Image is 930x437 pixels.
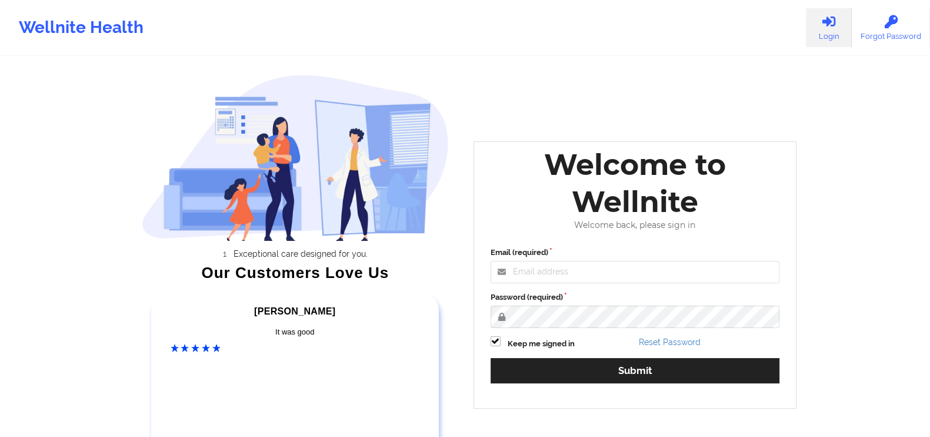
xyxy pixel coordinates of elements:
[152,249,449,259] li: Exceptional care designed for you.
[491,247,780,259] label: Email (required)
[254,306,335,316] span: [PERSON_NAME]
[852,8,930,47] a: Forgot Password
[142,267,449,279] div: Our Customers Love Us
[806,8,852,47] a: Login
[171,326,420,338] div: It was good
[142,74,449,241] img: wellnite-auth-hero_200.c722682e.png
[491,292,780,303] label: Password (required)
[508,338,575,350] label: Keep me signed in
[482,220,788,230] div: Welcome back, please sign in
[491,358,780,383] button: Submit
[482,146,788,220] div: Welcome to Wellnite
[639,337,701,347] a: Reset Password
[491,261,780,283] input: Email address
